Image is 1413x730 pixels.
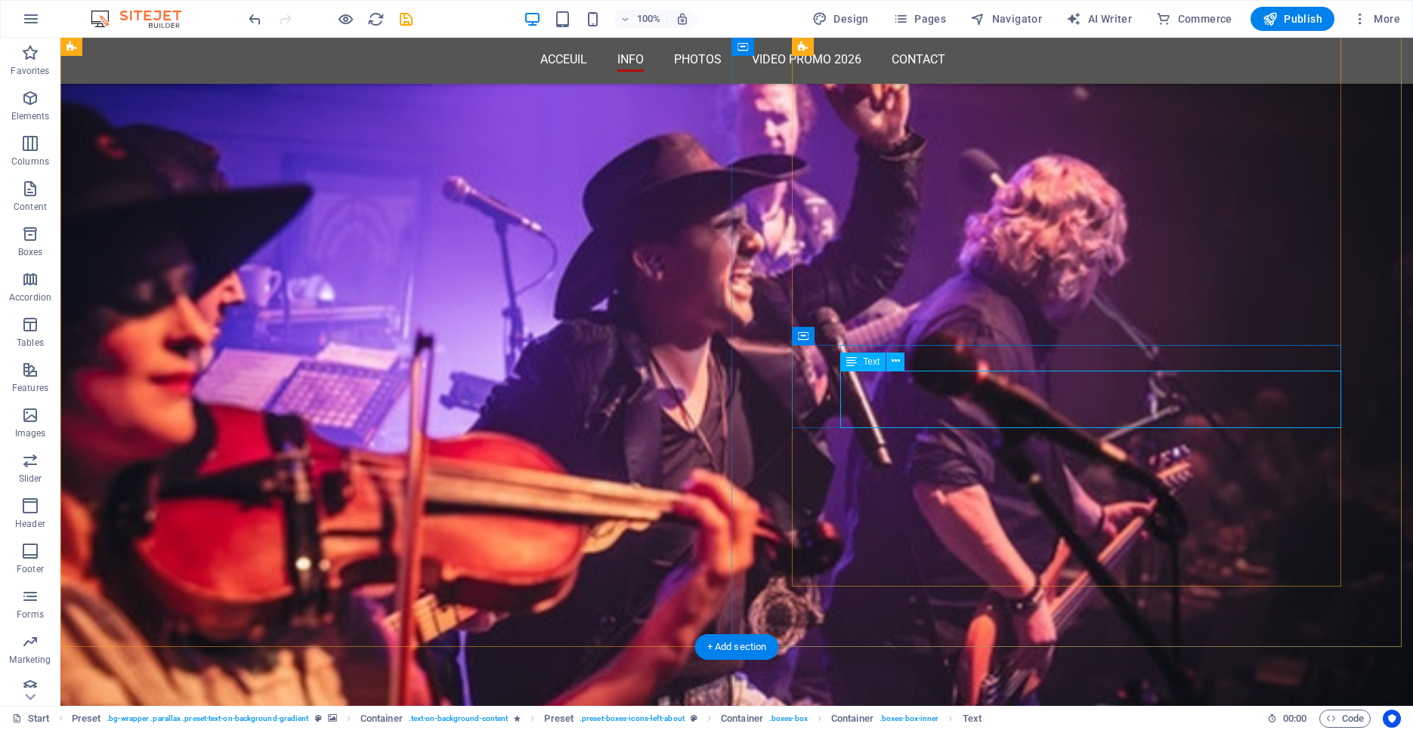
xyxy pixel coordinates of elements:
p: Content [14,201,47,213]
span: . boxes-box [769,710,808,728]
i: This element is a customizable preset [315,714,322,722]
button: 100% [614,10,667,28]
button: Commerce [1150,7,1238,31]
p: Slider [19,473,42,485]
img: Editor Logo [87,10,200,28]
i: Save (Ctrl+S) [397,11,415,28]
button: Publish [1251,7,1334,31]
span: Click to select. Double-click to edit [544,710,574,728]
p: Favorites [11,65,49,77]
p: Header [15,518,45,530]
div: Design (Ctrl+Alt+Y) [806,7,875,31]
span: . text-on-background-content [409,710,509,728]
button: Design [806,7,875,31]
span: 00 00 [1283,710,1306,728]
button: Click here to leave preview mode and continue editing [336,10,354,28]
h6: 100% [636,10,660,28]
button: AI Writer [1060,7,1138,31]
button: More [1347,7,1406,31]
p: Features [12,382,48,394]
p: Footer [17,563,44,575]
i: On resize automatically adjust zoom level to fit chosen device. [676,12,689,26]
span: . bg-wrapper .parallax .preset-text-on-background-gradient [107,710,308,728]
button: reload [366,10,385,28]
p: Images [15,427,46,439]
span: AI Writer [1066,11,1132,26]
button: Code [1319,710,1371,728]
button: Pages [887,7,952,31]
i: This element contains a background [328,714,337,722]
button: undo [246,10,264,28]
span: . boxes-box-inner [880,710,939,728]
p: Forms [17,608,44,621]
span: Text [863,357,880,366]
p: Columns [11,156,49,168]
span: Pages [893,11,946,26]
span: Navigator [970,11,1042,26]
span: Click to select. Double-click to edit [963,710,982,728]
h6: Session time [1267,710,1307,728]
button: Navigator [964,7,1048,31]
p: Marketing [9,654,51,666]
p: Boxes [18,246,43,258]
span: Design [812,11,869,26]
a: Click to cancel selection. Double-click to open Pages [12,710,50,728]
span: : [1294,713,1296,724]
span: Click to select. Double-click to edit [831,710,873,728]
button: save [397,10,415,28]
p: Accordion [9,291,51,303]
i: This element is a customizable preset [691,714,697,722]
p: Elements [11,110,50,122]
i: Undo: Change text (Ctrl+Z) [246,11,264,28]
span: Click to select. Double-click to edit [72,710,101,728]
button: Usercentrics [1383,710,1401,728]
nav: breadcrumb [72,710,982,728]
span: Publish [1263,11,1322,26]
span: Click to select. Double-click to edit [360,710,403,728]
div: + Add section [695,634,779,660]
span: More [1353,11,1400,26]
i: Reload page [367,11,385,28]
span: . preset-boxes-icons-left-about [580,710,685,728]
span: Commerce [1156,11,1232,26]
span: Click to select. Double-click to edit [721,710,763,728]
p: Tables [17,337,44,349]
span: Code [1326,710,1364,728]
i: Element contains an animation [514,714,521,722]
